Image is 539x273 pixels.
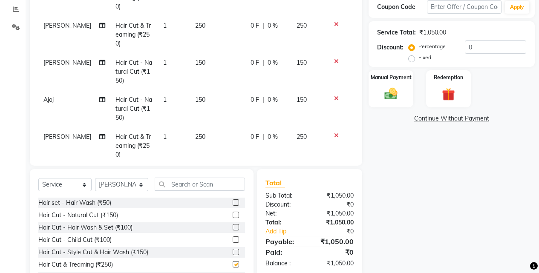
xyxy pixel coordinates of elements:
[43,59,91,66] span: [PERSON_NAME]
[297,22,307,29] span: 250
[309,209,360,218] div: ₹1,050.00
[259,259,310,268] div: Balance :
[251,132,259,141] span: 0 F
[268,132,278,141] span: 0 %
[259,218,310,227] div: Total:
[297,59,307,66] span: 150
[43,96,54,103] span: Ajaj
[309,218,360,227] div: ₹1,050.00
[259,227,318,236] a: Add Tip
[297,96,307,103] span: 150
[309,236,360,247] div: ₹1,050.00
[318,227,360,236] div: ₹0
[265,178,285,187] span: Total
[38,223,133,232] div: Hair Cut - Hair Wash & Set (₹100)
[309,259,360,268] div: ₹1,050.00
[251,95,259,104] span: 0 F
[38,211,118,220] div: Hair Cut - Natural Cut (₹150)
[268,21,278,30] span: 0 %
[115,59,152,84] span: Hair Cut - Natural Cut (₹150)
[259,209,310,218] div: Net:
[262,95,264,104] span: |
[38,236,112,244] div: Hair Cut - Child Cut (₹100)
[268,95,278,104] span: 0 %
[251,58,259,67] span: 0 F
[309,247,360,257] div: ₹0
[38,198,111,207] div: Hair set - Hair Wash (₹50)
[195,96,205,103] span: 150
[309,200,360,209] div: ₹0
[505,1,529,14] button: Apply
[43,22,91,29] span: [PERSON_NAME]
[262,21,264,30] span: |
[163,133,167,141] span: 1
[370,114,533,123] a: Continue Without Payment
[195,22,205,29] span: 250
[371,74,412,81] label: Manual Payment
[418,54,431,61] label: Fixed
[418,43,446,50] label: Percentage
[377,28,416,37] div: Service Total:
[195,59,205,66] span: 150
[38,248,148,257] div: Hair Cut - Style Cut & Hair Wash (₹150)
[195,133,205,141] span: 250
[163,22,167,29] span: 1
[259,191,310,200] div: Sub Total:
[251,21,259,30] span: 0 F
[262,58,264,67] span: |
[438,86,459,102] img: _gift.svg
[259,236,310,247] div: Payable:
[38,260,113,269] div: Hair Cut & Treaming (₹250)
[268,58,278,67] span: 0 %
[259,200,310,209] div: Discount:
[163,96,167,103] span: 1
[377,43,404,52] div: Discount:
[43,133,91,141] span: [PERSON_NAME]
[163,59,167,66] span: 1
[262,132,264,141] span: |
[377,3,427,11] div: Coupon Code
[427,0,502,14] input: Enter Offer / Coupon Code
[115,22,151,47] span: Hair Cut & Treaming (₹250)
[115,133,151,158] span: Hair Cut & Treaming (₹250)
[434,74,463,81] label: Redemption
[259,247,310,257] div: Paid:
[297,133,307,141] span: 250
[115,96,152,121] span: Hair Cut - Natural Cut (₹150)
[155,178,245,191] input: Search or Scan
[419,28,446,37] div: ₹1,050.00
[380,86,401,101] img: _cash.svg
[309,191,360,200] div: ₹1,050.00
